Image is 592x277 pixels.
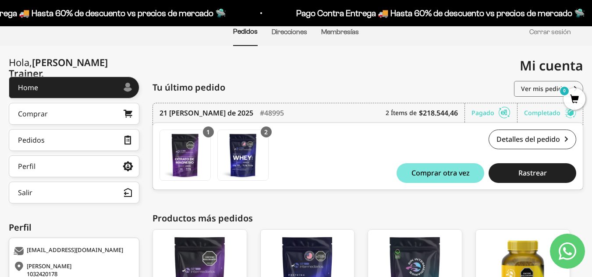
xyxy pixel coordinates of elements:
button: Rastrear [489,163,576,183]
a: Perfil [9,155,139,177]
a: Citrato de Magnesio - Sabor Limón [160,130,211,181]
div: [EMAIL_ADDRESS][DOMAIN_NAME] [14,247,132,256]
div: Salir [18,189,32,196]
img: Translation missing: es.Proteína Whey - Vainilla / 2 libras (910g) [218,130,268,180]
button: Comprar otra vez [397,163,484,183]
div: 1 [203,126,214,137]
a: Cerrar sesión [529,28,571,35]
div: Perfil [18,163,35,170]
a: Ver mis pedidos [514,81,583,97]
span: Tu último pedido [152,81,225,94]
a: Detalles del pedido [489,130,576,149]
div: 2 [261,126,272,137]
div: Completado [524,103,576,123]
a: Home [9,77,139,98]
a: Pedidos [233,28,258,35]
div: 2 Ítems de [386,103,465,123]
mark: 0 [559,86,570,96]
div: Productos más pedidos [152,212,583,225]
div: Hola, [9,57,139,79]
a: Comprar [9,103,139,125]
div: Perfil [9,221,139,234]
span: . [41,67,44,80]
div: Comprar [18,110,48,117]
span: Mi cuenta [520,56,583,74]
a: 0 [564,95,585,105]
img: Translation missing: es.Citrato de Magnesio - Sabor Limón [160,130,210,180]
a: Pedidos [9,129,139,151]
p: Pago Contra Entrega 🚚 Hasta 60% de descuento vs precios de mercado 🛸 [295,6,584,20]
button: Salir [9,182,139,203]
div: #48995 [260,103,284,123]
div: Pedidos [18,137,45,144]
a: Membresías [321,28,359,35]
div: Home [18,84,38,91]
span: Comprar otra vez [411,169,470,176]
div: Pagado [471,103,518,123]
span: Rastrear [518,169,547,176]
a: Direcciones [272,28,307,35]
a: Proteína Whey - Vainilla / 2 libras (910g) [217,130,269,181]
time: 21 [PERSON_NAME] de 2025 [160,108,253,118]
b: $218.544,46 [419,108,458,118]
span: [PERSON_NAME] Trainer [9,56,108,80]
